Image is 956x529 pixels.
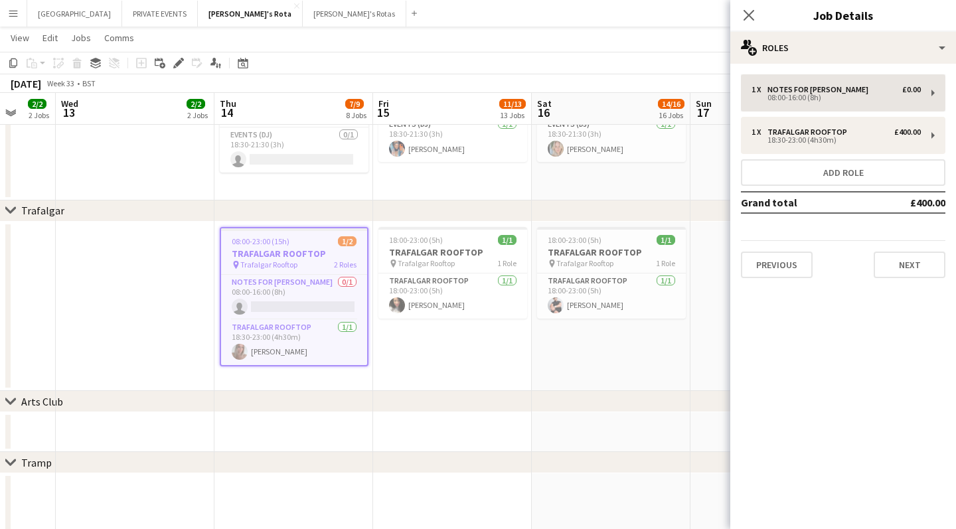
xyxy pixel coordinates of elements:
[221,248,367,260] h3: TRAFALGAR ROOFTOP
[378,273,527,319] app-card-role: Trafalgar Rooftop1/118:00-23:00 (5h)[PERSON_NAME]
[44,78,77,88] span: Week 33
[537,98,552,110] span: Sat
[11,32,29,44] span: View
[376,105,389,120] span: 15
[187,110,208,120] div: 2 Jobs
[29,110,49,120] div: 2 Jobs
[752,94,921,101] div: 08:00-16:00 (8h)
[767,85,874,94] div: Notes for [PERSON_NAME]
[71,32,91,44] span: Jobs
[730,32,956,64] div: Roles
[894,127,921,137] div: £400.00
[198,1,303,27] button: [PERSON_NAME]'s Rota
[537,117,686,162] app-card-role: Events (DJ)1/118:30-21:30 (3h)[PERSON_NAME]
[59,105,78,120] span: 13
[752,137,921,143] div: 18:30-23:00 (4h30m)
[220,127,368,173] app-card-role: Events (DJ)0/118:30-21:30 (3h)
[21,456,52,469] div: Tramp
[657,235,675,245] span: 1/1
[741,159,945,186] button: Add role
[656,258,675,268] span: 1 Role
[741,192,866,213] td: Grand total
[535,105,552,120] span: 16
[659,110,684,120] div: 16 Jobs
[389,235,443,245] span: 18:00-23:00 (5h)
[122,1,198,27] button: PRIVATE EVENTS
[104,32,134,44] span: Comms
[658,99,684,109] span: 14/16
[28,99,46,109] span: 2/2
[232,236,289,246] span: 08:00-23:00 (15h)
[537,246,686,258] h3: TRAFALGAR ROOFTOP
[874,252,945,278] button: Next
[82,78,96,88] div: BST
[537,227,686,319] app-job-card: 18:00-23:00 (5h)1/1TRAFALGAR ROOFTOP Trafalgar Rooftop1 RoleTrafalgar Rooftop1/118:00-23:00 (5h)[...
[61,98,78,110] span: Wed
[42,32,58,44] span: Edit
[5,29,35,46] a: View
[187,99,205,109] span: 2/2
[499,99,526,109] span: 11/13
[11,77,41,90] div: [DATE]
[378,246,527,258] h3: TRAFALGAR ROOFTOP
[696,98,712,110] span: Sun
[902,85,921,94] div: £0.00
[221,320,367,365] app-card-role: Trafalgar Rooftop1/118:30-23:00 (4h30m)[PERSON_NAME]
[730,7,956,24] h3: Job Details
[37,29,63,46] a: Edit
[21,395,63,408] div: Arts Club
[303,1,406,27] button: [PERSON_NAME]'s Rotas
[220,227,368,366] app-job-card: 08:00-23:00 (15h)1/2TRAFALGAR ROOFTOP Trafalgar Rooftop2 RolesNotes for [PERSON_NAME]0/108:00-16:...
[218,105,236,120] span: 14
[752,127,767,137] div: 1 x
[378,227,527,319] app-job-card: 18:00-23:00 (5h)1/1TRAFALGAR ROOFTOP Trafalgar Rooftop1 RoleTrafalgar Rooftop1/118:00-23:00 (5h)[...
[346,110,366,120] div: 8 Jobs
[537,273,686,319] app-card-role: Trafalgar Rooftop1/118:00-23:00 (5h)[PERSON_NAME]
[866,192,945,213] td: £400.00
[345,99,364,109] span: 7/9
[548,235,601,245] span: 18:00-23:00 (5h)
[27,1,122,27] button: [GEOGRAPHIC_DATA]
[497,258,517,268] span: 1 Role
[99,29,139,46] a: Comms
[66,29,96,46] a: Jobs
[398,258,455,268] span: Trafalgar Rooftop
[498,235,517,245] span: 1/1
[240,260,297,269] span: Trafalgar Rooftop
[21,204,64,217] div: Trafalgar
[741,252,813,278] button: Previous
[378,117,527,162] app-card-role: Events (DJ)1/118:30-21:30 (3h)[PERSON_NAME]
[338,236,357,246] span: 1/2
[378,98,389,110] span: Fri
[500,110,525,120] div: 13 Jobs
[220,98,236,110] span: Thu
[767,127,852,137] div: Trafalgar Rooftop
[752,85,767,94] div: 1 x
[334,260,357,269] span: 2 Roles
[556,258,613,268] span: Trafalgar Rooftop
[694,105,712,120] span: 17
[221,275,367,320] app-card-role: Notes for [PERSON_NAME]0/108:00-16:00 (8h)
